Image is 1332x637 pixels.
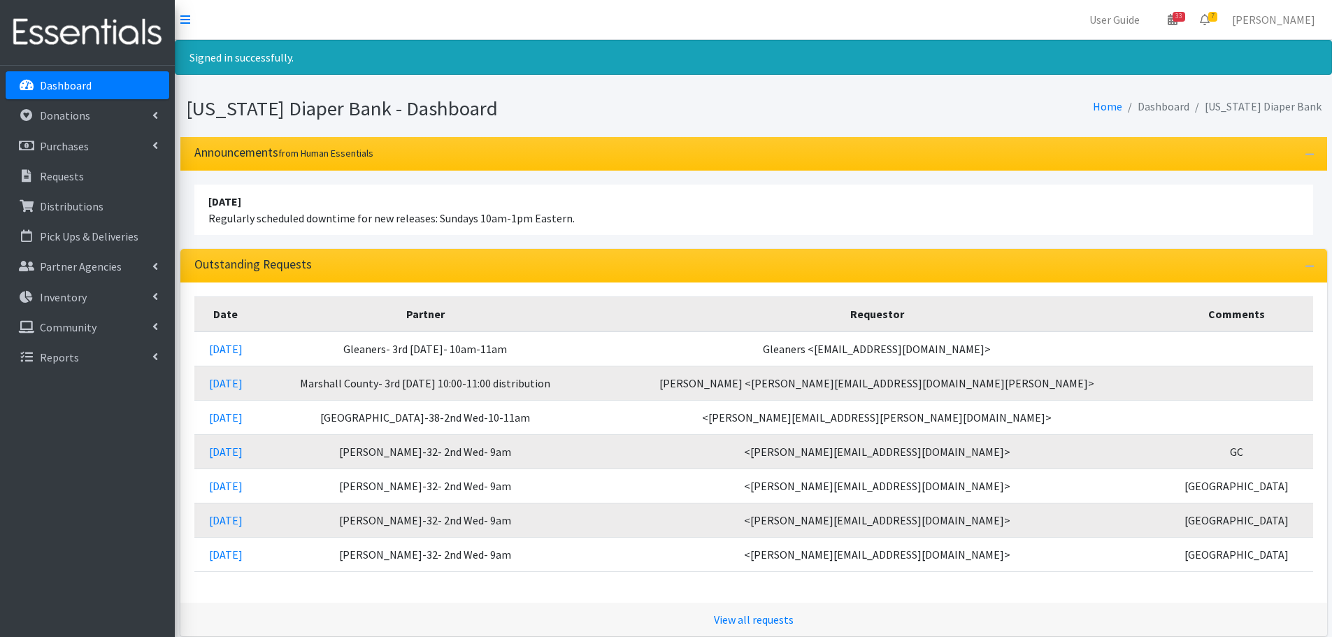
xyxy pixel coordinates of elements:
[194,185,1313,235] li: Regularly scheduled downtime for new releases: Sundays 10am-1pm Eastern.
[40,259,122,273] p: Partner Agencies
[209,410,243,424] a: [DATE]
[209,342,243,356] a: [DATE]
[1208,12,1217,22] span: 7
[6,162,169,190] a: Requests
[257,537,593,571] td: [PERSON_NAME]-32- 2nd Wed- 9am
[6,9,169,56] img: HumanEssentials
[278,147,373,159] small: from Human Essentials
[6,283,169,311] a: Inventory
[40,199,103,213] p: Distributions
[257,503,593,537] td: [PERSON_NAME]-32- 2nd Wed- 9am
[40,229,138,243] p: Pick Ups & Deliveries
[593,400,1161,434] td: <[PERSON_NAME][EMAIL_ADDRESS][PERSON_NAME][DOMAIN_NAME]>
[714,613,794,627] a: View all requests
[40,290,87,304] p: Inventory
[1161,434,1312,468] td: GC
[6,252,169,280] a: Partner Agencies
[1093,99,1122,113] a: Home
[186,96,749,121] h1: [US_STATE] Diaper Bank - Dashboard
[1122,96,1189,117] li: Dashboard
[209,547,243,561] a: [DATE]
[208,194,241,208] strong: [DATE]
[194,145,373,160] h3: Announcements
[593,366,1161,400] td: [PERSON_NAME] <[PERSON_NAME][EMAIL_ADDRESS][DOMAIN_NAME][PERSON_NAME]>
[593,331,1161,366] td: Gleaners <[EMAIL_ADDRESS][DOMAIN_NAME]>
[1189,6,1221,34] a: 7
[209,479,243,493] a: [DATE]
[1078,6,1151,34] a: User Guide
[40,108,90,122] p: Donations
[40,169,84,183] p: Requests
[40,320,96,334] p: Community
[593,503,1161,537] td: <[PERSON_NAME][EMAIL_ADDRESS][DOMAIN_NAME]>
[6,192,169,220] a: Distributions
[1161,296,1312,331] th: Comments
[257,296,593,331] th: Partner
[6,71,169,99] a: Dashboard
[6,313,169,341] a: Community
[6,222,169,250] a: Pick Ups & Deliveries
[593,468,1161,503] td: <[PERSON_NAME][EMAIL_ADDRESS][DOMAIN_NAME]>
[1161,503,1312,537] td: [GEOGRAPHIC_DATA]
[209,513,243,527] a: [DATE]
[257,400,593,434] td: [GEOGRAPHIC_DATA]-38-2nd Wed-10-11am
[1161,537,1312,571] td: [GEOGRAPHIC_DATA]
[593,537,1161,571] td: <[PERSON_NAME][EMAIL_ADDRESS][DOMAIN_NAME]>
[6,101,169,129] a: Donations
[257,468,593,503] td: [PERSON_NAME]-32- 2nd Wed- 9am
[40,78,92,92] p: Dashboard
[194,257,312,272] h3: Outstanding Requests
[1173,12,1185,22] span: 33
[175,40,1332,75] div: Signed in successfully.
[40,139,89,153] p: Purchases
[257,434,593,468] td: [PERSON_NAME]-32- 2nd Wed- 9am
[194,296,257,331] th: Date
[6,343,169,371] a: Reports
[257,331,593,366] td: Gleaners- 3rd [DATE]- 10am-11am
[593,434,1161,468] td: <[PERSON_NAME][EMAIL_ADDRESS][DOMAIN_NAME]>
[1221,6,1326,34] a: [PERSON_NAME]
[40,350,79,364] p: Reports
[257,366,593,400] td: Marshall County- 3rd [DATE] 10:00-11:00 distribution
[209,445,243,459] a: [DATE]
[6,132,169,160] a: Purchases
[1189,96,1322,117] li: [US_STATE] Diaper Bank
[1161,468,1312,503] td: [GEOGRAPHIC_DATA]
[1156,6,1189,34] a: 33
[593,296,1161,331] th: Requestor
[209,376,243,390] a: [DATE]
